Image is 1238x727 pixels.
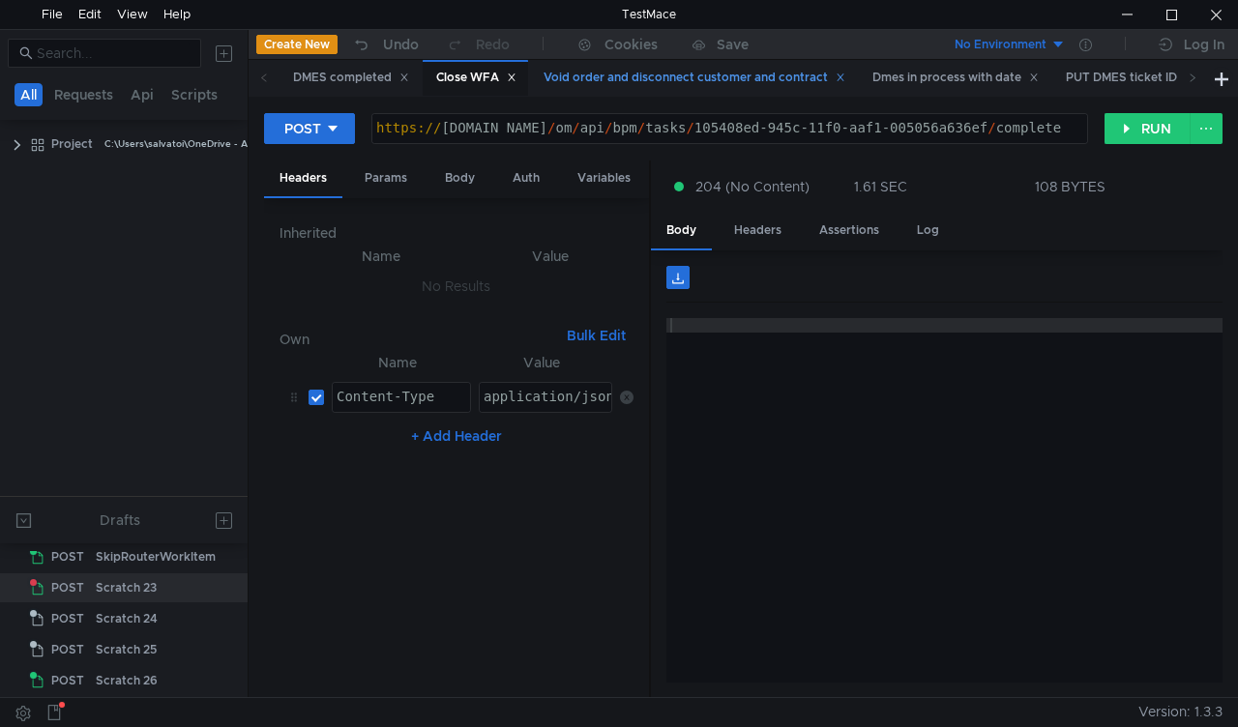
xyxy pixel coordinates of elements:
[324,351,471,374] th: Name
[51,542,84,571] span: POST
[1105,113,1191,144] button: RUN
[476,33,510,56] div: Redo
[872,68,1039,88] div: Dmes in process with date
[51,573,84,602] span: POST
[383,33,419,56] div: Undo
[48,83,119,106] button: Requests
[284,118,321,139] div: POST
[15,83,43,106] button: All
[467,245,634,268] th: Value
[349,160,423,196] div: Params
[51,666,84,695] span: POST
[955,36,1046,54] div: No Environment
[264,113,355,144] button: POST
[1184,33,1224,56] div: Log In
[901,213,955,248] div: Log
[280,221,634,245] h6: Inherited
[651,213,712,250] div: Body
[51,635,84,664] span: POST
[604,33,658,56] div: Cookies
[719,213,797,248] div: Headers
[931,29,1066,60] button: No Environment
[280,328,559,351] h6: Own
[96,542,216,571] div: SkipRouterWorkItem
[1138,698,1223,726] span: Version: 1.3.3
[695,176,810,197] span: 204 (No Content)
[338,30,432,59] button: Undo
[471,351,612,374] th: Value
[562,160,646,196] div: Variables
[256,35,338,54] button: Create New
[717,38,749,51] div: Save
[436,68,516,88] div: Close WFA
[403,424,510,448] button: + Add Header
[293,68,409,88] div: DMES completed
[432,30,523,59] button: Redo
[125,83,160,106] button: Api
[497,160,555,196] div: Auth
[100,509,140,532] div: Drafts
[422,277,490,295] nz-embed-empty: No Results
[544,68,845,88] div: Void order and disconnect customer and contract
[51,604,84,633] span: POST
[854,178,907,195] div: 1.61 SEC
[96,573,157,602] div: Scratch 23
[104,130,496,159] div: C:\Users\salvatoi\OneDrive - AMDOCS\Backup Folders\Documents\testmace\Project
[96,666,158,695] div: Scratch 26
[804,213,895,248] div: Assertions
[295,245,467,268] th: Name
[429,160,490,196] div: Body
[165,83,223,106] button: Scripts
[96,635,157,664] div: Scratch 25
[1035,178,1105,195] div: 108 BYTES
[51,130,93,159] div: Project
[37,43,190,64] input: Search...
[1066,68,1194,88] div: PUT DMES ticket ID
[96,604,158,633] div: Scratch 24
[264,160,342,198] div: Headers
[559,324,634,347] button: Bulk Edit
